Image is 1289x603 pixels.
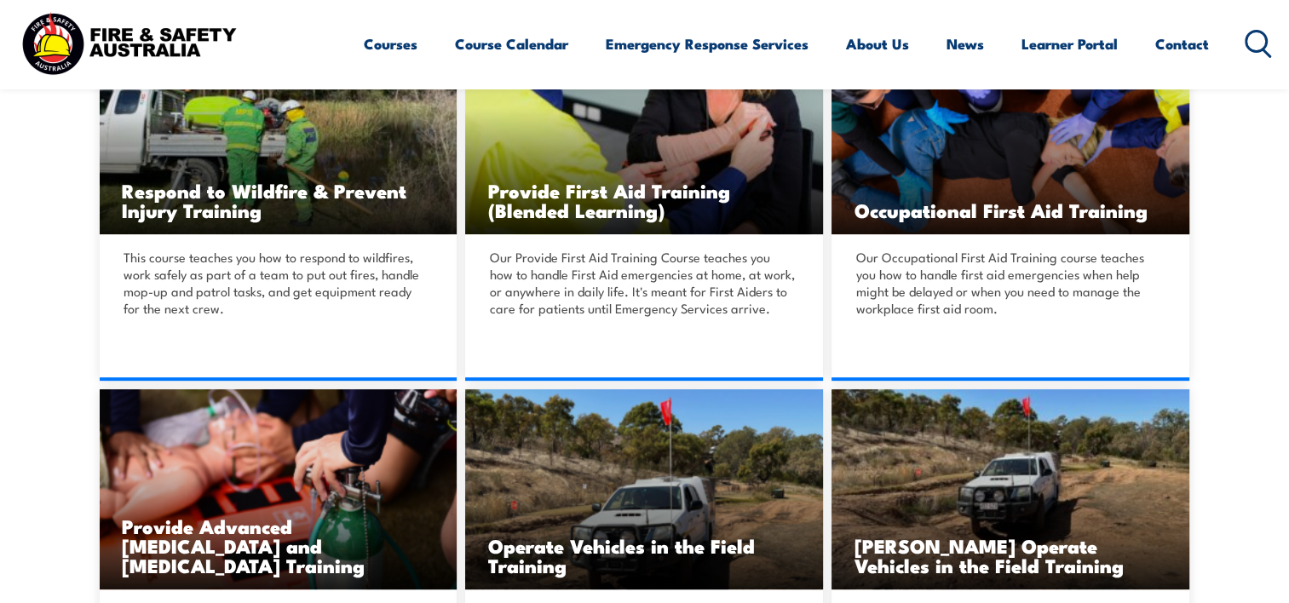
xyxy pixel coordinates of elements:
p: Our Occupational First Aid Training course teaches you how to handle first aid emergencies when h... [855,249,1160,317]
img: Operate Vehicles in the Field [465,389,823,589]
img: Occupational First Aid Training course [832,34,1189,234]
h3: [PERSON_NAME] Operate Vehicles in the Field Training [854,536,1167,575]
img: Provide Advanced Resuscitation and Oxygen Therapy Training [100,389,457,589]
img: Respond to Wildfire Training & Prevent Injury [100,34,457,234]
a: News [947,21,984,66]
a: Provide Advanced [MEDICAL_DATA] and [MEDICAL_DATA] Training [100,389,457,589]
a: Course Calendar [455,21,568,66]
h3: Occupational First Aid Training [854,200,1167,220]
a: [PERSON_NAME] Operate Vehicles in the Field Training [832,389,1189,589]
h3: Provide Advanced [MEDICAL_DATA] and [MEDICAL_DATA] Training [122,516,435,575]
a: Emergency Response Services [606,21,809,66]
img: Santos Operate Vehicles in the Field training (1) [832,389,1189,589]
a: Courses [364,21,417,66]
p: Our Provide First Aid Training Course teaches you how to handle First Aid emergencies at home, at... [489,249,794,317]
a: Occupational First Aid Training [832,34,1189,234]
img: Provide First Aid (Blended Learning) [465,34,823,234]
a: Provide First Aid Training (Blended Learning) [465,34,823,234]
h3: Provide First Aid Training (Blended Learning) [487,181,801,220]
a: Contact [1155,21,1209,66]
h3: Respond to Wildfire & Prevent Injury Training [122,181,435,220]
h3: Operate Vehicles in the Field Training [487,536,801,575]
a: Operate Vehicles in the Field Training [465,389,823,589]
a: Respond to Wildfire & Prevent Injury Training [100,34,457,234]
p: This course teaches you how to respond to wildfires, work safely as part of a team to put out fir... [124,249,429,317]
a: About Us [846,21,909,66]
a: Learner Portal [1021,21,1118,66]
